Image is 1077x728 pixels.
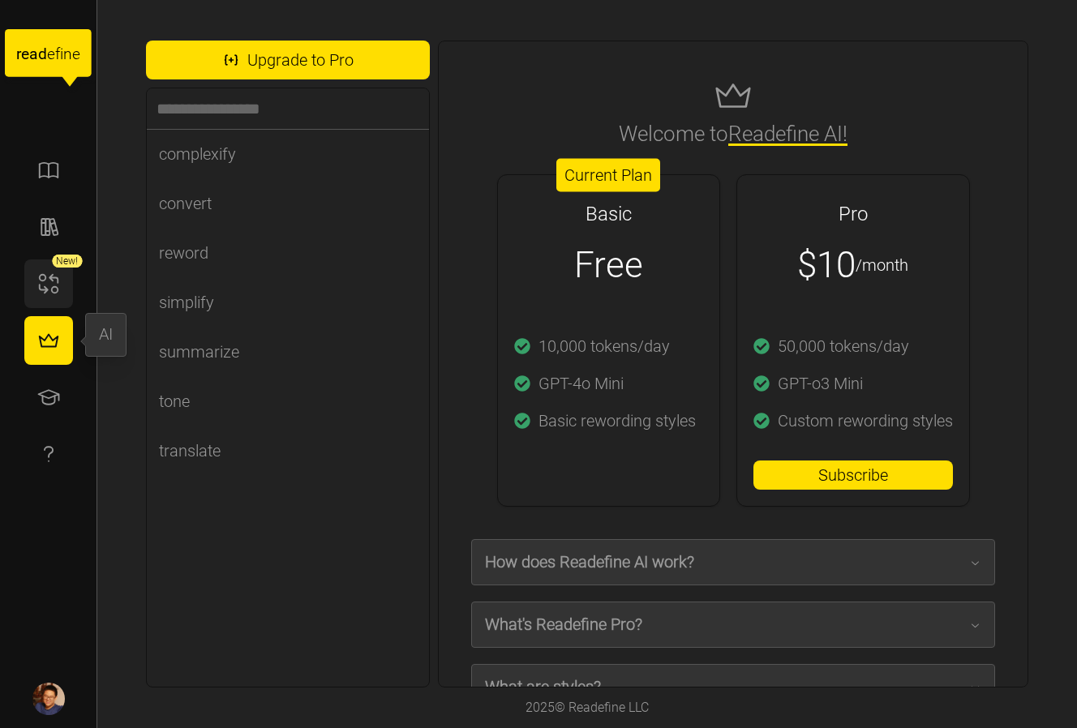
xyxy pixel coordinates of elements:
span: What are styles? [485,665,968,709]
p: Free [574,238,643,293]
div: complexify [159,142,236,167]
button: Upgrade to Pro [146,41,430,79]
tspan: n [64,45,73,63]
div: reword [159,241,208,266]
p: /month [856,253,908,278]
div: translate [159,439,221,464]
span: How does Readefine AI work? [485,540,968,585]
p: 50,000 tokens/day [778,334,909,359]
p: 10,000 tokens/day [538,334,670,359]
tspan: i [60,45,63,63]
p: Basic rewording styles [538,409,696,434]
p: Custom rewording styles [778,409,953,434]
button: What's Readefine Pro? [472,602,993,647]
tspan: a [29,45,37,63]
a: readefine [5,13,92,101]
div: 2025 © Readefine LLC [517,690,657,726]
span: Readefine AI! [728,122,847,146]
span: Subscribe [818,461,888,489]
h2: Basic [586,199,632,229]
tspan: e [72,45,80,63]
h2: Welcome to [619,118,847,150]
button: How does Readefine AI work? [472,540,993,585]
span: What's Readefine Pro? [485,602,968,647]
span: Upgrade to Pro [247,45,354,75]
div: convert [159,191,212,216]
tspan: r [16,45,22,63]
div: simplify [159,290,214,315]
button: Subscribe [753,460,953,490]
div: tone [159,389,190,414]
p: $10 [797,238,856,293]
tspan: d [38,45,47,63]
tspan: e [21,45,29,63]
div: AI [99,322,113,347]
button: What are styles? [472,665,993,709]
h2: Pro [839,199,868,229]
img: Daniel Ju [32,683,65,715]
div: Current Plan [556,159,660,192]
p: GPT-o3 Mini [778,371,863,396]
div: summarize [159,340,239,365]
p: GPT-4o Mini [538,371,624,396]
div: New! [52,255,82,268]
tspan: f [55,45,61,63]
tspan: e [47,45,55,63]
